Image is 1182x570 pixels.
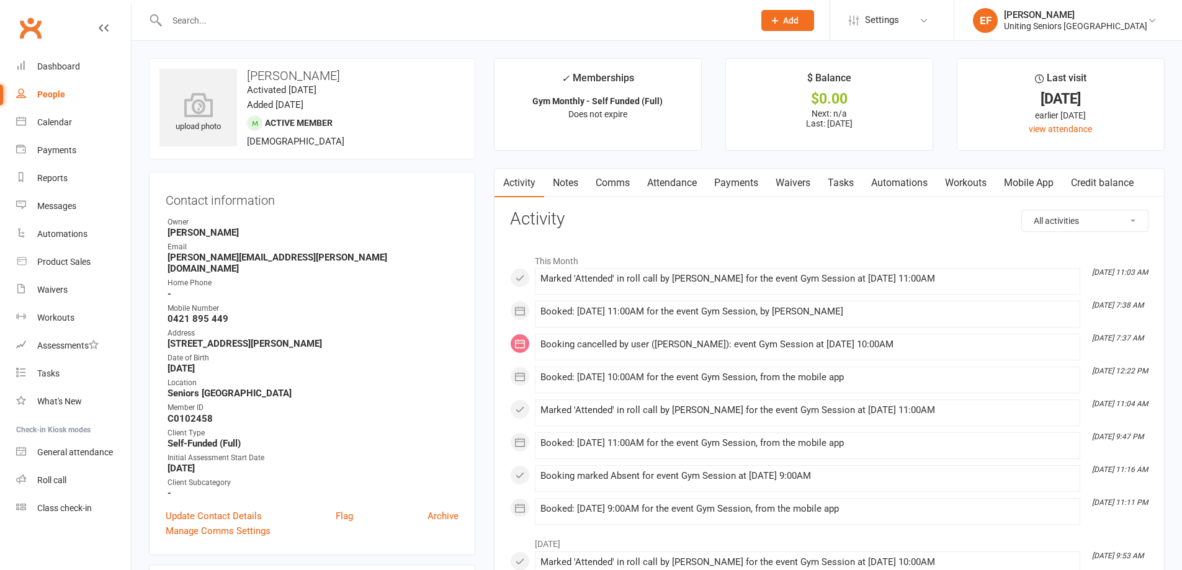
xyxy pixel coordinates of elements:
a: Automations [862,169,936,197]
div: [PERSON_NAME] [1004,9,1147,20]
strong: [DATE] [168,363,459,374]
strong: [PERSON_NAME][EMAIL_ADDRESS][PERSON_NAME][DOMAIN_NAME] [168,252,459,274]
span: Settings [865,6,899,34]
a: General attendance kiosk mode [16,439,131,466]
i: [DATE] 11:16 AM [1092,465,1148,474]
div: Reports [37,173,68,183]
strong: Seniors [GEOGRAPHIC_DATA] [168,388,459,399]
a: Comms [587,169,638,197]
strong: [STREET_ADDRESS][PERSON_NAME] [168,338,459,349]
i: [DATE] 11:11 PM [1092,498,1148,507]
strong: Gym Monthly - Self Funded (Full) [532,96,663,106]
button: Add [761,10,814,31]
a: Waivers [16,276,131,304]
i: [DATE] 7:38 AM [1092,301,1144,309]
i: [DATE] 11:04 AM [1092,399,1148,408]
h3: Activity [510,210,1148,229]
div: Memberships [562,70,634,93]
a: Activity [495,169,544,197]
a: Update Contact Details [166,509,262,523]
div: Payments [37,145,76,155]
div: Dashboard [37,61,80,71]
a: Payments [16,136,131,164]
div: Waivers [37,285,68,295]
a: Reports [16,164,131,192]
div: Uniting Seniors [GEOGRAPHIC_DATA] [1004,20,1147,32]
strong: [DATE] [168,463,459,474]
div: People [37,89,65,99]
a: Calendar [16,109,131,136]
div: Automations [37,229,87,239]
div: Initial Assessment Start Date [168,452,459,464]
input: Search... [163,12,745,29]
span: Does not expire [568,109,627,119]
div: $ Balance [807,70,851,92]
div: Roll call [37,475,66,485]
div: Email [168,241,459,253]
a: Flag [336,509,353,523]
a: Mobile App [995,169,1062,197]
a: Automations [16,220,131,248]
a: Product Sales [16,248,131,276]
a: Tasks [819,169,862,197]
div: Booking cancelled by user ([PERSON_NAME]): event Gym Session at [DATE] 10:00AM [540,339,1075,350]
div: $0.00 [737,92,921,105]
a: Manage Comms Settings [166,523,271,538]
div: Booking marked Absent for event Gym Session at [DATE] 9:00AM [540,471,1075,481]
div: [DATE] [969,92,1153,105]
div: Mobile Number [168,303,459,314]
a: Workouts [936,169,995,197]
a: What's New [16,388,131,416]
div: What's New [37,396,82,406]
a: Workouts [16,304,131,332]
h3: Contact information [166,189,459,207]
i: [DATE] 9:53 AM [1092,551,1144,560]
h3: [PERSON_NAME] [159,69,465,82]
div: Date of Birth [168,352,459,364]
div: Booked: [DATE] 9:00AM for the event Gym Session, from the mobile app [540,504,1075,514]
a: Credit balance [1062,169,1142,197]
div: Assessments [37,341,99,350]
time: Activated [DATE] [247,84,316,96]
div: earlier [DATE] [969,109,1153,122]
a: view attendance [1029,124,1092,134]
div: Booked: [DATE] 11:00AM for the event Gym Session, by [PERSON_NAME] [540,306,1075,317]
p: Next: n/a Last: [DATE] [737,109,921,128]
a: Archive [428,509,459,523]
div: Messages [37,201,76,211]
div: General attendance [37,447,113,457]
strong: [PERSON_NAME] [168,227,459,238]
i: ✓ [562,73,570,84]
div: Member ID [168,402,459,414]
a: Waivers [767,169,819,197]
div: Location [168,377,459,389]
li: [DATE] [510,531,1148,551]
div: Marked 'Attended' in roll call by [PERSON_NAME] for the event Gym Session at [DATE] 10:00AM [540,557,1075,568]
div: upload photo [159,92,237,133]
strong: Self-Funded (Full) [168,438,459,449]
span: [DEMOGRAPHIC_DATA] [247,136,344,147]
div: Booked: [DATE] 11:00AM for the event Gym Session, from the mobile app [540,438,1075,448]
i: [DATE] 7:37 AM [1092,334,1144,342]
div: Product Sales [37,257,91,267]
a: Clubworx [15,12,46,43]
i: [DATE] 9:47 PM [1092,432,1144,441]
i: [DATE] 12:22 PM [1092,367,1148,375]
div: Booked: [DATE] 10:00AM for the event Gym Session, from the mobile app [540,372,1075,383]
div: Workouts [37,313,74,323]
a: Payments [705,169,767,197]
a: Attendance [638,169,705,197]
div: Owner [168,216,459,228]
span: Active member [265,118,333,128]
div: EF [973,8,998,33]
a: Assessments [16,332,131,360]
a: Dashboard [16,53,131,81]
a: Roll call [16,466,131,494]
li: This Month [510,248,1148,268]
a: Class kiosk mode [16,494,131,522]
div: Marked 'Attended' in roll call by [PERSON_NAME] for the event Gym Session at [DATE] 11:00AM [540,405,1075,416]
strong: C0102458 [168,413,459,424]
div: Client Type [168,427,459,439]
div: Address [168,327,459,339]
a: People [16,81,131,109]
